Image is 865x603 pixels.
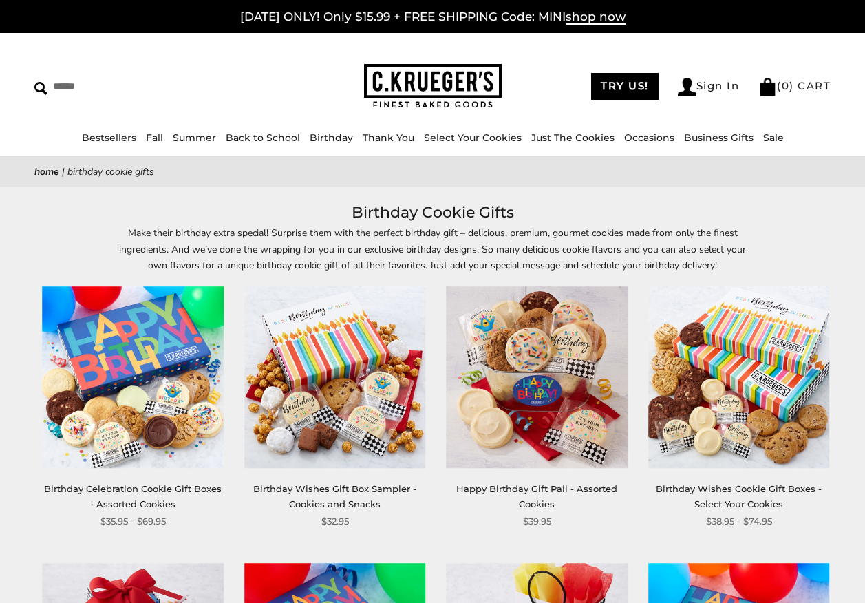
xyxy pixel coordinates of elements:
[146,131,163,144] a: Fall
[42,287,224,469] img: Birthday Celebration Cookie Gift Boxes - Assorted Cookies
[62,165,65,178] span: |
[82,131,136,144] a: Bestsellers
[34,76,216,97] input: Search
[591,73,659,100] a: TRY US!
[67,165,154,178] span: Birthday Cookie Gifts
[34,82,47,95] img: Search
[44,483,222,509] a: Birthday Celebration Cookie Gift Boxes - Assorted Cookies
[364,64,502,109] img: C.KRUEGER'S
[763,131,784,144] a: Sale
[363,131,414,144] a: Thank You
[678,78,740,96] a: Sign In
[758,79,831,92] a: (0) CART
[34,164,831,180] nav: breadcrumbs
[684,131,754,144] a: Business Gifts
[456,483,617,509] a: Happy Birthday Gift Pail - Assorted Cookies
[173,131,216,144] a: Summer
[321,514,349,529] span: $32.95
[244,287,426,469] img: Birthday Wishes Gift Box Sampler - Cookies and Snacks
[678,78,696,96] img: Account
[253,483,416,509] a: Birthday Wishes Gift Box Sampler - Cookies and Snacks
[100,514,166,529] span: $35.95 - $69.95
[116,225,749,273] p: Make their birthday extra special! Surprise them with the perfect birthday gift – delicious, prem...
[523,514,551,529] span: $39.95
[310,131,353,144] a: Birthday
[566,10,626,25] span: shop now
[226,131,300,144] a: Back to School
[656,483,822,509] a: Birthday Wishes Cookie Gift Boxes - Select Your Cookies
[446,287,628,469] img: Happy Birthday Gift Pail - Assorted Cookies
[782,79,790,92] span: 0
[624,131,674,144] a: Occasions
[34,165,59,178] a: Home
[55,200,810,225] h1: Birthday Cookie Gifts
[758,78,777,96] img: Bag
[240,10,626,25] a: [DATE] ONLY! Only $15.99 + FREE SHIPPING Code: MINIshop now
[706,514,772,529] span: $38.95 - $74.95
[424,131,522,144] a: Select Your Cookies
[531,131,615,144] a: Just The Cookies
[648,287,830,469] img: Birthday Wishes Cookie Gift Boxes - Select Your Cookies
